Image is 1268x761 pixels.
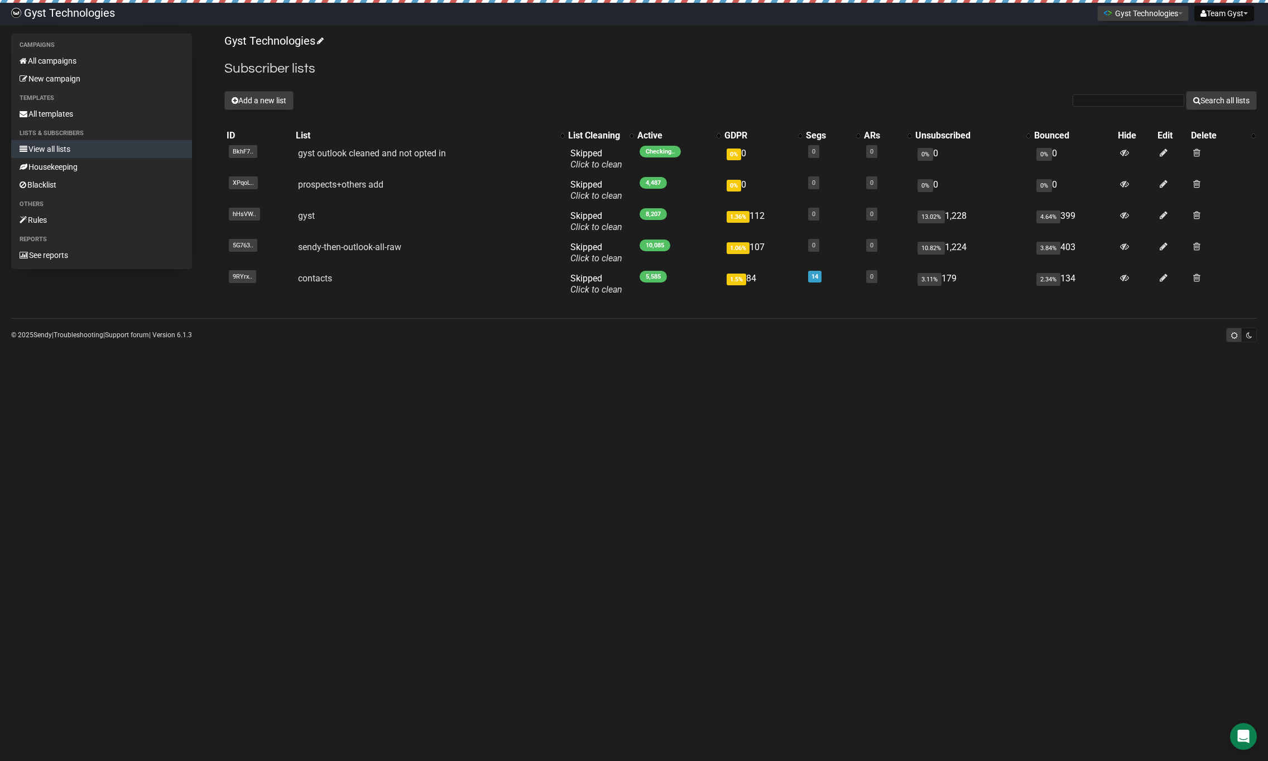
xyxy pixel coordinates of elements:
[11,233,192,246] li: Reports
[298,242,401,252] a: sendy-then-outlook-all-raw
[913,269,1032,300] td: 179
[11,140,192,158] a: View all lists
[570,273,622,295] span: Skipped
[722,269,804,300] td: 84
[812,210,815,218] a: 0
[570,253,622,264] a: Click to clean
[812,179,815,186] a: 0
[640,208,667,220] span: 8,207
[724,130,792,141] div: GDPR
[33,331,52,339] a: Sendy
[1032,128,1115,143] th: Bounced: No sort applied, sorting is disabled
[804,128,862,143] th: Segs: No sort applied, activate to apply an ascending sort
[1032,237,1115,269] td: 403
[570,159,622,170] a: Click to clean
[870,273,873,280] a: 0
[640,146,681,157] span: Checking..
[812,242,815,249] a: 0
[870,210,873,218] a: 0
[1032,206,1115,237] td: 399
[918,242,945,255] span: 10.82%
[913,237,1032,269] td: 1,224
[11,211,192,229] a: Rules
[11,127,192,140] li: Lists & subscribers
[1036,179,1052,192] span: 0%
[870,179,873,186] a: 0
[870,242,873,249] a: 0
[11,246,192,264] a: See reports
[811,273,818,280] a: 14
[727,180,741,192] span: 0%
[11,52,192,70] a: All campaigns
[570,222,622,232] a: Click to clean
[722,128,804,143] th: GDPR: No sort applied, activate to apply an ascending sort
[298,210,315,221] a: gyst
[812,148,815,155] a: 0
[570,190,622,201] a: Click to clean
[568,130,624,141] div: List Cleaning
[722,237,804,269] td: 107
[224,128,294,143] th: ID: No sort applied, sorting is disabled
[229,239,257,252] span: 5G763..
[1155,128,1189,143] th: Edit: No sort applied, sorting is disabled
[918,273,942,286] span: 3.11%
[727,242,750,254] span: 1.06%
[227,130,292,141] div: ID
[570,284,622,295] a: Click to clean
[918,210,945,223] span: 13.02%
[864,130,902,141] div: ARs
[570,242,622,264] span: Skipped
[1186,91,1257,110] button: Search all lists
[913,206,1032,237] td: 1,228
[870,148,873,155] a: 0
[1036,210,1060,223] span: 4.64%
[915,130,1021,141] div: Unsubscribed
[1191,130,1246,141] div: Delete
[298,273,332,284] a: contacts
[722,206,804,237] td: 112
[727,211,750,223] span: 1.36%
[229,176,258,189] span: XPqoL..
[11,70,192,88] a: New campaign
[1189,128,1257,143] th: Delete: No sort applied, activate to apply an ascending sort
[637,130,711,141] div: Active
[105,331,149,339] a: Support forum
[11,198,192,211] li: Others
[11,39,192,52] li: Campaigns
[11,176,192,194] a: Blacklist
[224,91,294,110] button: Add a new list
[566,128,635,143] th: List Cleaning: No sort applied, activate to apply an ascending sort
[298,148,446,159] a: gyst outlook cleaned and not opted in
[1036,148,1052,161] span: 0%
[640,271,667,283] span: 5,585
[296,130,555,141] div: List
[229,145,257,158] span: BkhF7..
[1032,143,1115,175] td: 0
[224,59,1257,79] h2: Subscriber lists
[722,175,804,206] td: 0
[570,148,622,170] span: Skipped
[806,130,851,141] div: Segs
[918,148,933,161] span: 0%
[1116,128,1155,143] th: Hide: No sort applied, sorting is disabled
[229,208,260,221] span: hHsVW..
[1034,130,1113,141] div: Bounced
[913,175,1032,206] td: 0
[1103,8,1112,17] img: 1.png
[1118,130,1153,141] div: Hide
[635,128,722,143] th: Active: No sort applied, activate to apply an ascending sort
[298,179,383,190] a: prospects+others add
[1036,273,1060,286] span: 2.34%
[913,143,1032,175] td: 0
[913,128,1032,143] th: Unsubscribed: No sort applied, activate to apply an ascending sort
[1194,6,1254,21] button: Team Gyst
[1032,175,1115,206] td: 0
[54,331,103,339] a: Troubleshooting
[1157,130,1187,141] div: Edit
[11,329,192,341] p: © 2025 | | | Version 6.1.3
[918,179,933,192] span: 0%
[11,158,192,176] a: Housekeeping
[294,128,566,143] th: List: No sort applied, activate to apply an ascending sort
[11,92,192,105] li: Templates
[722,143,804,175] td: 0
